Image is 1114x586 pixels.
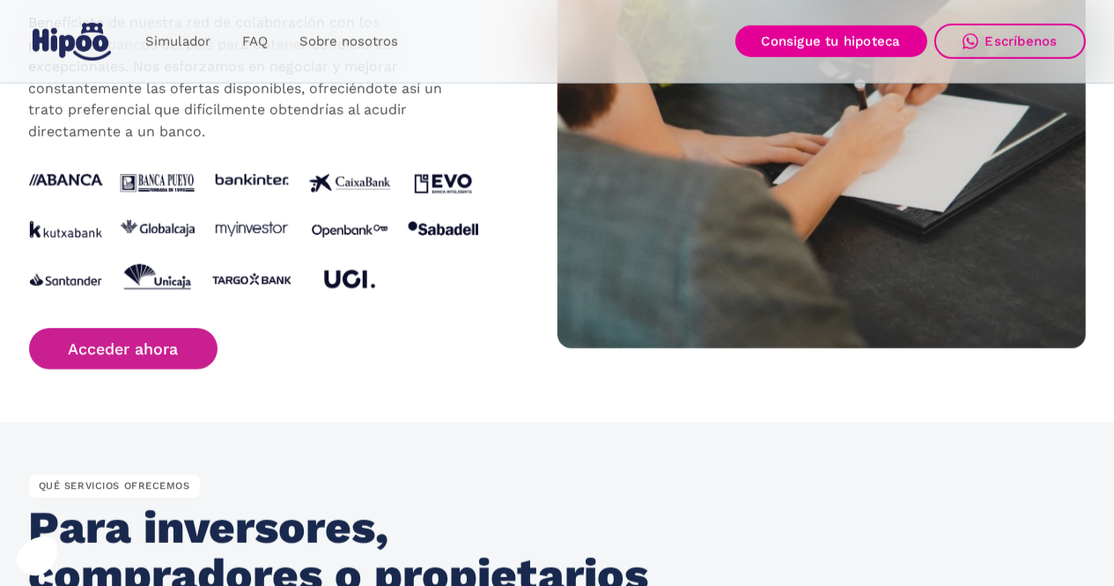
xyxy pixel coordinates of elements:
[735,26,927,57] a: Consigue tu hipoteca
[284,25,414,59] a: Sobre nosotros
[129,25,226,59] a: Simulador
[29,328,218,370] a: Acceder ahora
[226,25,284,59] a: FAQ
[934,24,1086,59] a: Escríbenos
[29,16,115,68] a: home
[985,33,1058,49] div: Escríbenos
[29,475,200,498] div: QUÉ SERVICIOS OFRECEMOS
